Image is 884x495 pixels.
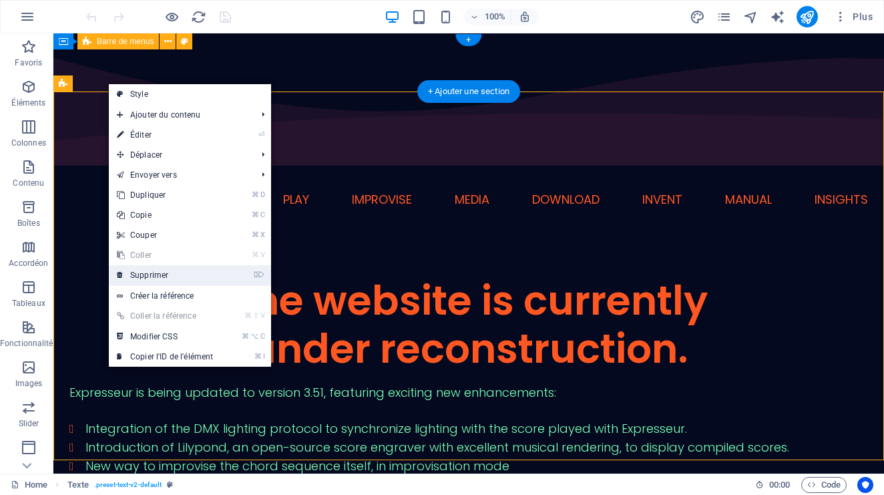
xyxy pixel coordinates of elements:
i: ⌘ [252,190,259,199]
i: AI Writer [770,9,785,25]
a: Cliquez pour annuler la sélection. Double-cliquez pour ouvrir Pages. [11,477,47,493]
i: V [260,311,264,320]
a: Envoyer vers [109,165,251,185]
button: Usercentrics [857,477,873,493]
i: Design (Ctrl+Alt+Y) [690,9,705,25]
button: 100% [464,9,511,25]
a: Créer la référence [109,286,271,306]
i: I [263,352,264,361]
i: ⇧ [253,311,259,320]
a: ⌘VColler [109,245,221,265]
a: ⌘DDupliquer [109,185,221,205]
button: Cliquez ici pour quitter le mode Aperçu et poursuivre l'édition. [164,9,180,25]
span: Code [807,477,841,493]
i: D [260,190,264,199]
span: 00 00 [769,477,790,493]
i: Navigateur [743,9,758,25]
button: publish [797,6,818,27]
button: Plus [829,6,878,27]
p: Colonnes [11,138,46,148]
i: C [260,332,264,341]
a: ⌘⌥CModifier CSS [109,327,221,347]
a: Style [109,84,271,104]
p: Éléments [11,98,45,108]
i: C [260,210,264,219]
span: Ajouter du contenu [109,105,251,125]
span: Déplacer [109,145,251,165]
p: Accordéon [9,258,48,269]
span: Barre de menus [97,37,154,45]
div: + Ajouter une section [417,80,520,103]
i: ⌘ [252,230,259,239]
button: reload [190,9,206,25]
span: : [779,480,781,490]
p: Favoris [15,57,42,68]
i: ⌘ [252,251,259,259]
i: Pages (Ctrl+Alt+S) [716,9,732,25]
a: ⌘⇧VColler la référence [109,306,221,326]
i: ⌘ [244,311,252,320]
p: Boîtes [17,218,40,228]
i: X [260,230,264,239]
p: Tableaux [12,298,45,309]
i: ⌘ [242,332,249,341]
button: text_generator [770,9,786,25]
i: ⏎ [258,130,264,139]
a: ⌘XCouper [109,225,221,245]
a: ⏎Éditer [109,125,221,145]
span: Plus [834,10,873,23]
i: Lors du redimensionnement, ajuster automatiquement le niveau de zoom en fonction de l'appareil sé... [519,11,531,23]
button: design [690,9,706,25]
button: navigator [743,9,759,25]
nav: breadcrumb [67,477,174,493]
a: ⌘CCopie [109,205,221,225]
i: Actualiser la page [191,9,206,25]
p: Contenu [13,178,44,188]
a: ⌘ICopier l'ID de l'élément [109,347,221,367]
i: ⌘ [254,352,262,361]
i: ⌦ [254,271,264,279]
p: Images [15,378,43,389]
button: pages [716,9,732,25]
span: . preset-text-v2-default [94,477,162,493]
span: Cliquez pour sélectionner. Double-cliquez pour modifier. [67,477,89,493]
a: ⌦Supprimer [109,265,221,285]
h6: 100% [484,9,505,25]
i: ⌘ [252,210,259,219]
h6: Durée de la session [755,477,791,493]
i: ⌥ [250,332,259,341]
i: Publier [799,9,815,25]
i: Cet élément est une présélection personnalisable. [167,481,173,488]
div: + [455,34,481,46]
i: V [260,251,264,259]
button: Code [801,477,847,493]
p: Slider [19,418,39,429]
